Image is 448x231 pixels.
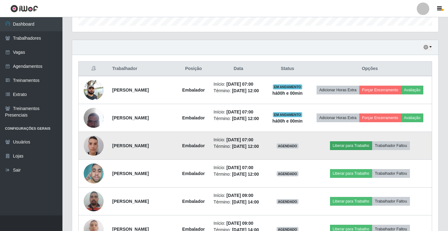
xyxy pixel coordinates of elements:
[214,171,263,178] li: Término:
[214,143,263,150] li: Término:
[232,144,259,149] time: [DATE] 12:00
[330,197,372,206] button: Liberar para Trabalho
[112,199,149,204] strong: [PERSON_NAME]
[226,109,253,114] time: [DATE] 07:00
[273,118,303,123] strong: há 00 h e 00 min
[112,143,149,148] strong: [PERSON_NAME]
[214,199,263,205] li: Término:
[273,112,303,117] span: EM ANDAMENTO
[226,221,253,226] time: [DATE] 09:00
[84,104,104,131] img: 1722619557508.jpeg
[317,86,359,94] button: Adicionar Horas Extra
[232,116,259,121] time: [DATE] 12:00
[182,88,205,93] strong: Embalador
[226,165,253,170] time: [DATE] 07:00
[308,62,432,76] th: Opções
[214,164,263,171] li: Início:
[210,62,267,76] th: Data
[401,86,423,94] button: Avaliação
[232,88,259,93] time: [DATE] 12:00
[372,169,410,178] button: Trabalhador Faltou
[372,197,410,206] button: Trabalhador Faltou
[226,137,253,142] time: [DATE] 07:00
[182,199,205,204] strong: Embalador
[232,199,259,204] time: [DATE] 14:00
[214,137,263,143] li: Início:
[112,88,149,93] strong: [PERSON_NAME]
[84,132,104,159] img: 1714228813172.jpeg
[214,115,263,122] li: Término:
[401,113,423,122] button: Avaliação
[277,171,298,176] span: AGENDADO
[317,113,359,122] button: Adicionar Horas Extra
[372,141,410,150] button: Trabalhador Faltou
[84,160,104,187] img: 1748551724527.jpeg
[10,5,38,13] img: CoreUI Logo
[267,62,308,76] th: Status
[108,62,177,76] th: Trabalhador
[232,172,259,177] time: [DATE] 12:00
[359,113,401,122] button: Forçar Encerramento
[273,84,303,89] span: EM ANDAMENTO
[277,143,298,148] span: AGENDADO
[359,86,401,94] button: Forçar Encerramento
[214,109,263,115] li: Início:
[112,171,149,176] strong: [PERSON_NAME]
[182,143,205,148] strong: Embalador
[226,82,253,87] time: [DATE] 07:00
[273,91,303,96] strong: há 00 h e 00 min
[214,220,263,227] li: Início:
[277,199,298,204] span: AGENDADO
[182,115,205,120] strong: Embalador
[226,193,253,198] time: [DATE] 09:00
[182,171,205,176] strong: Embalador
[112,115,149,120] strong: [PERSON_NAME]
[84,188,104,214] img: 1686264689334.jpeg
[330,141,372,150] button: Liberar para Trabalho
[214,88,263,94] li: Término:
[214,81,263,88] li: Início:
[214,192,263,199] li: Início:
[177,62,210,76] th: Posição
[84,77,104,103] img: 1702417487415.jpeg
[330,169,372,178] button: Liberar para Trabalho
